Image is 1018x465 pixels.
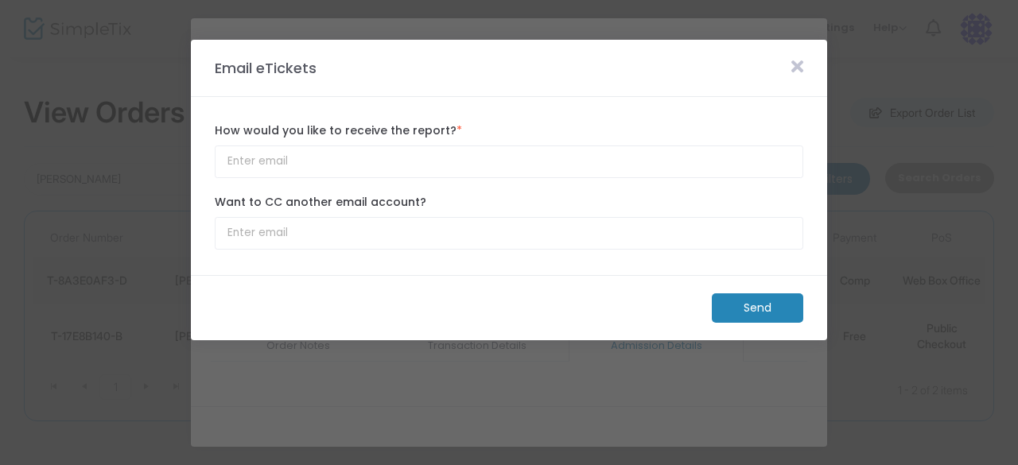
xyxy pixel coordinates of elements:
[712,293,803,323] m-button: Send
[207,57,324,79] m-panel-title: Email eTickets
[215,217,803,250] input: Enter email
[215,145,803,178] input: Enter email
[215,194,803,211] label: Want to CC another email account?
[215,122,803,139] label: How would you like to receive the report?
[191,40,827,97] m-panel-header: Email eTickets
